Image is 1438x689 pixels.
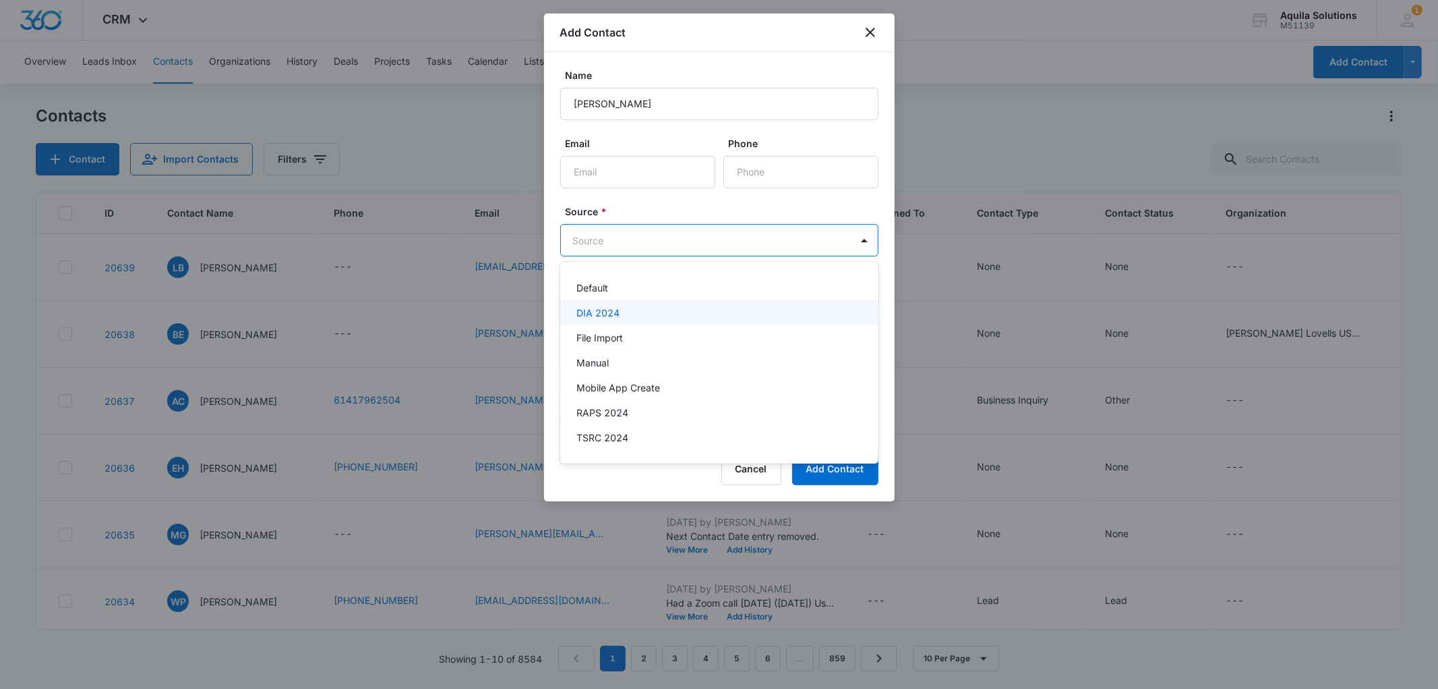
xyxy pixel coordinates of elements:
p: TSRC 2024 [576,431,628,445]
p: RAPS 2024 [576,406,628,420]
p: Mobile App Create [576,381,660,395]
p: File Import [576,331,623,345]
p: Manual [576,356,609,370]
p: DIA 2024 [576,306,620,320]
p: Default [576,281,608,295]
